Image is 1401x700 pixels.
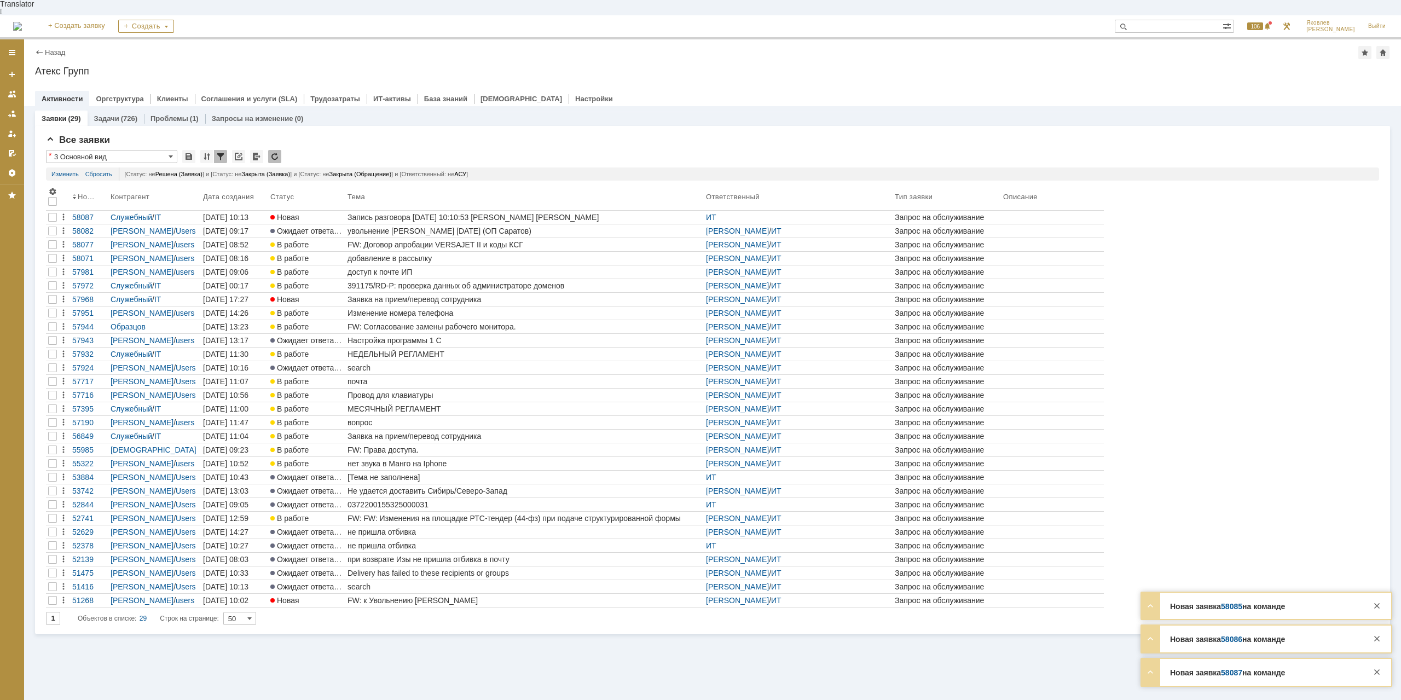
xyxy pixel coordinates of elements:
a: ИТ [771,295,781,304]
div: Запрос на обслуживание [895,268,999,276]
a: Заявка на прием/перевод сотрудника [345,293,704,306]
a: users [176,336,194,345]
a: В работе [268,252,345,265]
a: [DATE] 14:26 [201,306,268,320]
a: ИТ [771,309,781,317]
a: В работе [268,443,345,456]
a: 391175/RD-P: проверка данных об администраторе доменов [345,279,704,292]
div: [DATE] 11:07 [203,377,248,386]
th: Тип заявки [893,185,1001,211]
a: Запрос на обслуживание [893,430,1001,443]
a: В работе [268,430,345,443]
div: 57395 [72,404,106,413]
a: Запросы на изменение [212,114,293,123]
div: 58071 [72,254,106,263]
div: 57190 [72,418,106,427]
div: почта [348,377,702,386]
a: Users [176,391,196,400]
a: ИТ [771,404,781,413]
div: [DATE] 10:13 [203,213,248,222]
a: FW: Договор апробации VERSAJET II и коды КСГ [345,238,704,251]
div: МЕСЯЧНЫЙ РЕГЛАМЕНТ [348,404,702,413]
a: Оргструктура [96,95,143,103]
a: Служебный [111,404,152,413]
div: Запрос на обслуживание [895,240,999,249]
a: users [176,418,194,427]
a: Запрос на обслуживание [893,279,1001,292]
a: Запрос на обслуживание [893,416,1001,429]
a: ИТ [771,240,781,249]
div: Сохранить вид [182,150,195,163]
div: Добавить в избранное [1358,46,1371,59]
div: [DATE] 10:16 [203,363,248,372]
a: ИТ [771,227,781,235]
a: Ожидает ответа контрагента [268,334,345,347]
div: 57981 [72,268,106,276]
div: [DATE] 11:30 [203,350,248,358]
a: В работе [268,238,345,251]
a: База знаний [424,95,467,103]
a: [DATE] 13:23 [201,320,268,333]
a: Выйти [1362,15,1392,37]
a: Запрос на обслуживание [893,224,1001,238]
a: [PERSON_NAME] [706,240,769,249]
span: Яковлев [1306,20,1355,26]
div: Заявка на прием/перевод сотрудника [348,295,702,304]
a: ИТ [771,432,781,441]
div: [DATE] 11:04 [203,432,248,441]
a: увольнение [PERSON_NAME] [DATE] (ОП Саратов) [345,224,704,238]
a: Users [176,227,196,235]
a: IT [154,432,161,441]
div: 57717 [72,377,106,386]
a: [PERSON_NAME] [706,322,769,331]
div: Дата создания [203,193,256,201]
a: Запрос на обслуживание [893,320,1001,333]
th: Тема [345,185,704,211]
a: В работе [268,389,345,402]
a: Запрос на обслуживание [893,306,1001,320]
a: 58077 [70,238,108,251]
a: ИТ [771,254,781,263]
a: Служебный [111,281,152,290]
div: Запрос на обслуживание [895,336,999,345]
a: 58082 [70,224,108,238]
div: 56849 [72,432,106,441]
a: Служебный [111,213,152,222]
a: [PERSON_NAME] [706,363,769,372]
a: Запрос на обслуживание [893,348,1001,361]
a: [DATE] 11:00 [201,402,268,415]
a: search [345,361,704,374]
div: 57968 [72,295,106,304]
a: Трудозатраты [310,95,360,103]
div: добавление в рассылку [348,254,702,263]
a: 57717 [70,375,108,388]
a: [PERSON_NAME] [111,391,173,400]
a: Запрос на обслуживание [893,334,1001,347]
div: [DATE] 13:23 [203,322,248,331]
div: 58082 [72,227,106,235]
a: Мои согласования [3,144,21,162]
a: IT [154,213,161,222]
a: Запрос на обслуживание [893,293,1001,306]
div: Номер [78,193,97,201]
a: [PERSON_NAME] [111,309,173,317]
th: Номер [70,185,108,211]
a: Настройки [3,164,21,182]
span: В работе [270,268,309,276]
a: В работе [268,375,345,388]
a: Запрос на обслуживание [893,265,1001,279]
div: Запрос на обслуживание [895,254,999,263]
a: [DATE] 13:17 [201,334,268,347]
a: Новая [268,293,345,306]
a: НЕДЕЛЬНЫЙ РЕГЛАМЕНТ [345,348,704,361]
a: 56849 [70,430,108,443]
th: Дата создания [201,185,268,211]
div: Скопировать ссылку на список [232,150,245,163]
a: [DATE] 10:56 [201,389,268,402]
a: Изменение номера телефона [345,306,704,320]
div: 57972 [72,281,106,290]
div: search [348,363,702,372]
a: [PERSON_NAME] [706,227,769,235]
div: Запрос на обслуживание [895,213,999,222]
div: Запрос на обслуживание [895,295,999,304]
